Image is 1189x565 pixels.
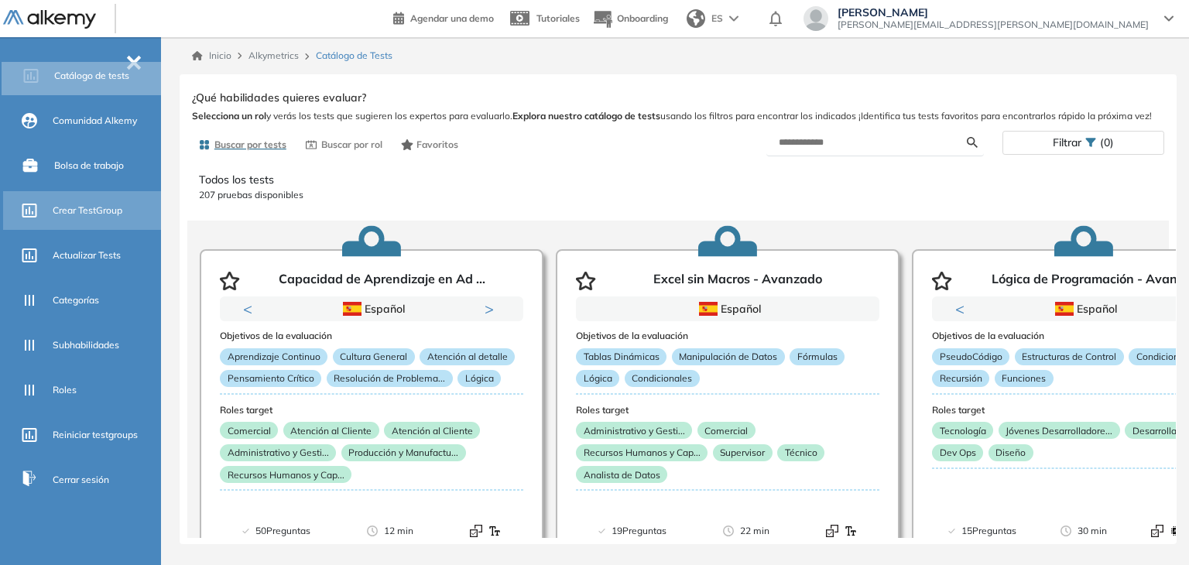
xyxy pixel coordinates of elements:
[53,383,77,397] span: Roles
[220,444,336,461] p: Administrativo y Gesti...
[932,422,993,439] p: Tecnología
[54,159,124,173] span: Bolsa de trabajo
[333,348,415,365] p: Cultura General
[1151,525,1163,537] img: Format test logo
[470,525,482,537] img: Format test logo
[838,6,1149,19] span: [PERSON_NAME]
[353,321,372,324] button: 1
[54,69,129,83] span: Catálogo de tests
[420,348,515,365] p: Atención al detalle
[199,188,1157,202] p: 207 pruebas disponibles
[576,405,879,416] h3: Roles target
[248,50,299,61] span: Alkymetrics
[199,172,1157,188] p: Todos los tests
[995,370,1054,387] p: Funciones
[299,132,389,158] button: Buscar por rol
[384,523,413,539] span: 12 min
[932,348,1009,365] p: PseudoCódigo
[393,8,494,26] a: Agendar una demo
[512,110,660,122] b: Explora nuestro catálogo de tests
[1078,523,1107,539] span: 30 min
[410,12,494,24] span: Agendar una demo
[220,370,321,387] p: Pensamiento Crítico
[53,248,121,262] span: Actualizar Tests
[416,138,458,152] span: Favoritos
[631,300,825,317] div: Español
[740,523,769,539] span: 22 min
[192,90,366,106] span: ¿Qué habilidades quieres evaluar?
[192,132,293,158] button: Buscar por tests
[697,422,756,439] p: Comercial
[612,523,666,539] span: 19 Preguntas
[576,466,667,483] p: Analista de Datos
[1090,321,1102,324] button: 2
[279,272,485,290] p: Capacidad de Aprendizaje en Ad ...
[711,12,723,26] span: ES
[838,19,1149,31] span: [PERSON_NAME][EMAIL_ADDRESS][PERSON_NAME][DOMAIN_NAME]
[1170,525,1182,537] img: Format test logo
[576,370,619,387] p: Lógica
[987,300,1181,317] div: Español
[220,466,351,483] p: Recursos Humanos y Cap...
[53,293,99,307] span: Categorías
[378,321,390,324] button: 2
[955,301,971,317] button: Previous
[53,428,138,442] span: Reiniciar testgroups
[3,10,96,29] img: Logo
[220,405,523,416] h3: Roles target
[53,114,137,128] span: Comunidad Alkemy
[327,370,453,387] p: Resolución de Problema...
[713,444,773,461] p: Supervisor
[343,302,361,316] img: ESP
[576,422,692,439] p: Administrativo y Gesti...
[1015,348,1124,365] p: Estructuras de Control
[999,422,1120,439] p: Jóvenes Desarrolladore...
[576,444,708,461] p: Recursos Humanos y Cap...
[485,301,500,317] button: Next
[932,444,983,461] p: Dev Ops
[699,302,718,316] img: ESP
[192,109,1164,123] span: y verás los tests que sugieren los expertos para evaluarlo. usando los filtros para encontrar los...
[729,15,738,22] img: arrow
[1055,302,1074,316] img: ESP
[576,330,879,341] h3: Objetivos de la evaluación
[53,338,119,352] span: Subhabilidades
[53,473,109,487] span: Cerrar sesión
[777,444,824,461] p: Técnico
[576,348,666,365] p: Tablas Dinámicas
[283,422,379,439] p: Atención al Cliente
[1053,132,1081,154] span: Filtrar
[192,110,266,122] b: Selecciona un rol
[653,272,822,290] p: Excel sin Macros - Avanzado
[275,300,469,317] div: Español
[220,330,523,341] h3: Objetivos de la evaluación
[214,138,286,152] span: Buscar por tests
[536,12,580,24] span: Tutoriales
[488,525,501,537] img: Format test logo
[826,525,838,537] img: Format test logo
[395,132,465,158] button: Favoritos
[932,370,989,387] p: Recursión
[53,204,122,217] span: Crear TestGroup
[845,525,857,537] img: Format test logo
[341,444,466,461] p: Producción y Manufactu...
[316,49,392,63] span: Catálogo de Tests
[989,444,1033,461] p: Diseño
[617,12,668,24] span: Onboarding
[1100,132,1114,154] span: (0)
[687,9,705,28] img: world
[220,348,327,365] p: Aprendizaje Continuo
[961,523,1016,539] span: 15 Preguntas
[321,138,382,152] span: Buscar por rol
[220,422,278,439] p: Comercial
[672,348,785,365] p: Manipulación de Datos
[625,370,700,387] p: Condicionales
[790,348,845,365] p: Fórmulas
[592,2,668,36] button: Onboarding
[457,370,501,387] p: Lógica
[243,301,259,317] button: Previous
[255,523,310,539] span: 50 Preguntas
[1065,321,1084,324] button: 1
[192,49,231,63] a: Inicio
[384,422,480,439] p: Atención al Cliente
